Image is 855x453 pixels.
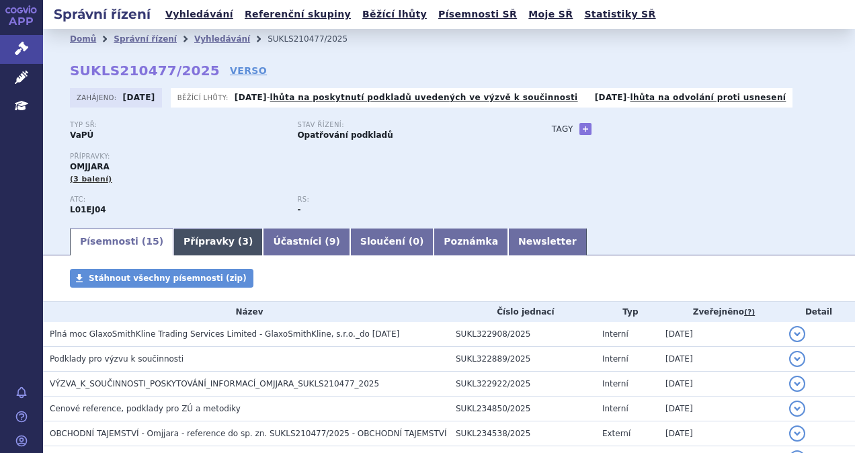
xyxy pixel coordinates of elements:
span: Externí [602,429,630,438]
p: - [595,92,786,103]
button: detail [789,326,805,342]
span: 15 [146,236,159,247]
th: Číslo jednací [449,302,596,322]
a: Písemnosti (15) [70,229,173,255]
a: Běžící lhůty [358,5,431,24]
a: Stáhnout všechny písemnosti (zip) [70,269,253,288]
a: Účastníci (9) [263,229,350,255]
a: Vyhledávání [161,5,237,24]
span: Stáhnout všechny písemnosti (zip) [89,274,247,283]
a: Sloučení (0) [350,229,434,255]
a: Statistiky SŘ [580,5,659,24]
strong: VaPÚ [70,130,93,140]
span: OBCHODNÍ TAJEMSTVÍ - Omjjara - reference do sp. zn. SUKLS210477/2025 - OBCHODNÍ TAJEMSTVÍ [50,429,447,438]
span: Plná moc GlaxoSmithKline Trading Services Limited - GlaxoSmithKline, s.r.o._do 28.5.2026 [50,329,399,339]
th: Detail [782,302,855,322]
strong: [DATE] [235,93,267,102]
span: Cenové reference, podklady pro ZÚ a metodiky [50,404,241,413]
strong: [DATE] [123,93,155,102]
a: lhůta na poskytnutí podkladů uvedených ve výzvě k součinnosti [270,93,578,102]
strong: - [297,205,300,214]
a: Newsletter [508,229,587,255]
p: - [235,92,578,103]
a: Písemnosti SŘ [434,5,521,24]
button: detail [789,351,805,367]
strong: [DATE] [595,93,627,102]
a: Správní řízení [114,34,177,44]
td: SUKL234538/2025 [449,421,596,446]
p: Stav řízení: [297,121,511,129]
strong: MOMELOTINIB [70,205,106,214]
span: (3 balení) [70,175,112,183]
td: SUKL322908/2025 [449,322,596,347]
span: Interní [602,379,628,388]
span: Podklady pro výzvu k součinnosti [50,354,184,364]
a: Referenční skupiny [241,5,355,24]
p: Typ SŘ: [70,121,284,129]
th: Zveřejněno [659,302,782,322]
p: RS: [297,196,511,204]
span: 3 [242,236,249,247]
span: Interní [602,404,628,413]
strong: Opatřování podkladů [297,130,393,140]
a: VERSO [230,64,267,77]
span: Interní [602,354,628,364]
span: OMJJARA [70,162,110,171]
a: Moje SŘ [524,5,577,24]
a: + [579,123,592,135]
span: Běžící lhůty: [177,92,231,103]
td: SUKL234850/2025 [449,397,596,421]
button: detail [789,425,805,442]
td: SUKL322922/2025 [449,372,596,397]
th: Typ [596,302,659,322]
a: Přípravky (3) [173,229,263,255]
td: [DATE] [659,322,782,347]
span: 0 [413,236,419,247]
h2: Správní řízení [43,5,161,24]
li: SUKLS210477/2025 [268,29,365,49]
td: [DATE] [659,347,782,372]
span: Interní [602,329,628,339]
span: 9 [329,236,336,247]
a: Domů [70,34,96,44]
h3: Tagy [552,121,573,137]
span: Zahájeno: [77,92,119,103]
td: [DATE] [659,421,782,446]
abbr: (?) [744,308,755,317]
span: VÝZVA_K_SOUČINNOSTI_POSKYTOVÁNÍ_INFORMACÍ_OMJJARA_SUKLS210477_2025 [50,379,379,388]
th: Název [43,302,449,322]
td: SUKL322889/2025 [449,347,596,372]
a: Poznámka [434,229,508,255]
button: detail [789,401,805,417]
td: [DATE] [659,372,782,397]
p: ATC: [70,196,284,204]
button: detail [789,376,805,392]
a: Vyhledávání [194,34,250,44]
strong: SUKLS210477/2025 [70,63,220,79]
a: lhůta na odvolání proti usnesení [630,93,786,102]
p: Přípravky: [70,153,525,161]
td: [DATE] [659,397,782,421]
